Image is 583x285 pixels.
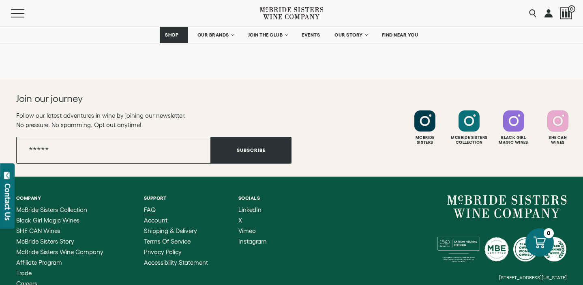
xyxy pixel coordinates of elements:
[192,27,239,43] a: OUR BRANDS
[16,270,32,276] span: Trade
[16,259,114,266] a: Affiliate Program
[16,238,74,245] span: McBride Sisters Story
[144,238,191,245] span: Terms of Service
[537,110,579,145] a: Follow SHE CAN Wines on Instagram She CanWines
[296,27,325,43] a: EVENTS
[16,259,62,266] span: Affiliate Program
[160,27,188,43] a: SHOP
[144,217,208,224] a: Account
[165,32,179,38] span: SHOP
[238,207,267,213] a: LinkedIn
[16,238,114,245] a: McBride Sisters Story
[238,228,267,234] a: Vimeo
[493,110,535,145] a: Follow Black Girl Magic Wines on Instagram Black GirlMagic Wines
[404,110,446,145] a: Follow McBride Sisters on Instagram McbrideSisters
[211,137,291,164] button: Subscribe
[238,217,242,224] span: X
[377,27,424,43] a: FIND NEAR YOU
[16,217,79,224] span: Black Girl Magic Wines
[537,135,579,145] div: She Can Wines
[499,275,567,280] small: [STREET_ADDRESS][US_STATE]
[144,238,208,245] a: Terms of Service
[144,206,156,213] span: FAQ
[243,27,293,43] a: JOIN THE CLUB
[4,184,12,220] div: Contact Us
[144,248,182,255] span: Privacy Policy
[302,32,320,38] span: EVENTS
[447,195,567,218] a: McBride Sisters Wine Company
[144,259,208,266] a: Accessibility Statement
[16,228,114,234] a: SHE CAN Wines
[144,207,208,213] a: FAQ
[16,111,291,130] p: Follow our latest adventures in wine by joining our newsletter. No pressure. No spamming. Opt out...
[382,32,418,38] span: FIND NEAR YOU
[16,207,114,213] a: McBride Sisters Collection
[544,228,554,238] div: 0
[16,249,114,255] a: McBride Sisters Wine Company
[329,27,373,43] a: OUR STORY
[16,248,103,255] span: McBride Sisters Wine Company
[238,227,256,234] span: Vimeo
[16,206,87,213] span: McBride Sisters Collection
[16,92,264,105] h2: Join our journey
[16,227,60,234] span: SHE CAN Wines
[238,238,267,245] a: Instagram
[404,135,446,145] div: Mcbride Sisters
[448,110,490,145] a: Follow McBride Sisters Collection on Instagram Mcbride SistersCollection
[144,228,208,234] a: Shipping & Delivery
[144,217,167,224] span: Account
[197,32,229,38] span: OUR BRANDS
[248,32,283,38] span: JOIN THE CLUB
[144,227,197,234] span: Shipping & Delivery
[144,249,208,255] a: Privacy Policy
[11,9,40,17] button: Mobile Menu Trigger
[16,217,114,224] a: Black Girl Magic Wines
[334,32,363,38] span: OUR STORY
[238,206,261,213] span: LinkedIn
[448,135,490,145] div: Mcbride Sisters Collection
[568,5,575,13] span: 0
[16,137,211,164] input: Email
[238,217,267,224] a: X
[16,270,114,276] a: Trade
[493,135,535,145] div: Black Girl Magic Wines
